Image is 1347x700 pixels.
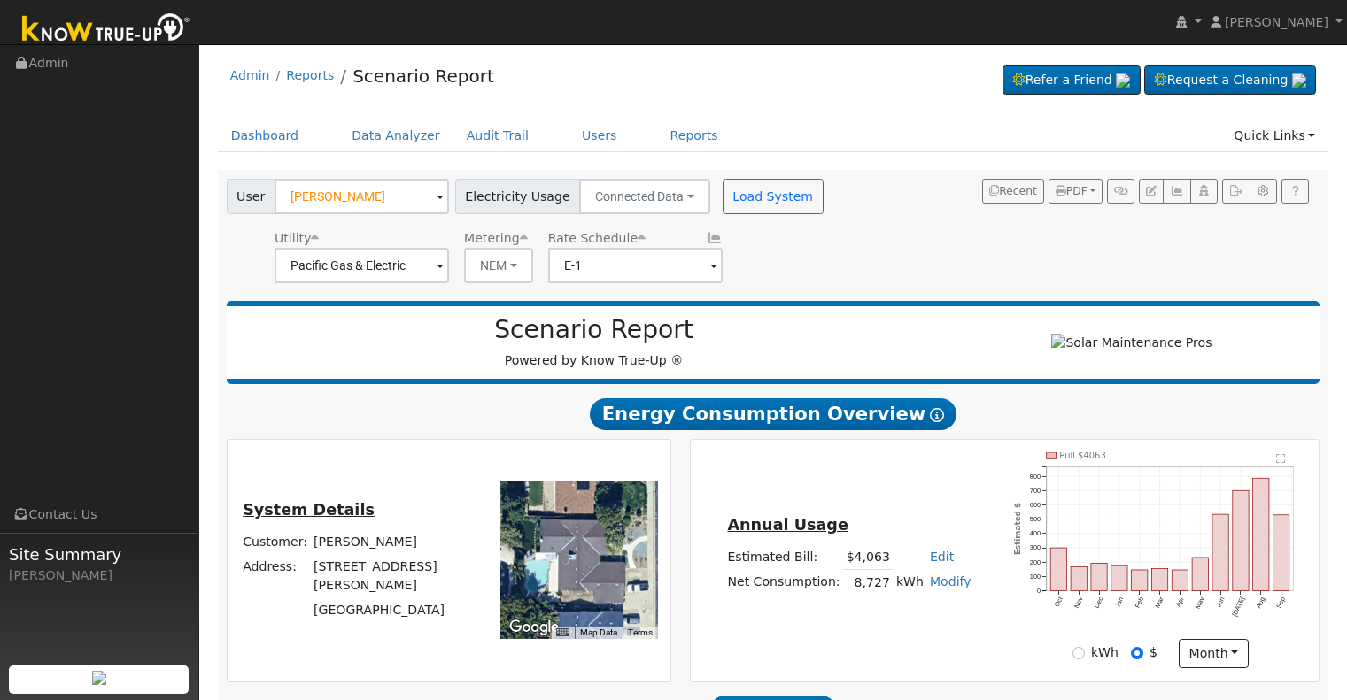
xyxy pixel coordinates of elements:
[1132,570,1148,590] rect: onclick=""
[1150,643,1157,662] label: $
[505,616,563,639] a: Open this area in Google Maps (opens a new window)
[724,544,843,570] td: Estimated Bill:
[1049,179,1103,204] button: PDF
[1215,596,1227,609] text: Jun
[556,627,569,639] button: Keyboard shortcuts
[1030,515,1041,523] text: 500
[1037,587,1041,595] text: 0
[1144,65,1316,96] a: Request a Cleaning
[9,542,190,566] span: Site Summary
[1134,596,1145,609] text: Feb
[1051,334,1212,352] img: Solar Maintenance Pros
[13,10,199,50] img: Know True-Up
[657,119,732,152] a: Reports
[227,179,275,214] span: User
[1030,558,1041,566] text: 200
[843,544,893,570] td: $4,063
[1163,179,1190,204] button: Multi-Series Graph
[275,248,449,283] input: Select a Utility
[1212,514,1228,590] rect: onclick=""
[311,529,476,554] td: [PERSON_NAME]
[275,229,449,248] div: Utility
[9,566,190,585] div: [PERSON_NAME]
[590,398,956,430] span: Energy Consumption Overview
[311,597,476,622] td: [GEOGRAPHIC_DATA]
[1091,643,1119,662] label: kWh
[338,119,453,152] a: Data Analyzer
[1131,647,1143,659] input: $
[236,315,953,370] div: Powered by Know True-Up ®
[1152,569,1168,591] rect: onclick=""
[455,179,580,214] span: Electricity Usage
[1050,548,1066,590] rect: onclick=""
[1194,596,1206,611] text: May
[1225,15,1328,29] span: [PERSON_NAME]
[1190,179,1218,204] button: Login As
[505,616,563,639] img: Google
[1173,570,1188,590] rect: onclick=""
[727,516,848,534] u: Annual Usage
[243,501,375,519] u: System Details
[311,554,476,597] td: [STREET_ADDRESS][PERSON_NAME]
[1072,596,1085,610] text: Nov
[1053,596,1064,608] text: Oct
[1060,450,1106,460] text: Pull $4063
[1281,179,1309,204] a: Help Link
[930,408,944,422] i: Show Help
[1139,179,1164,204] button: Edit User
[1255,596,1267,610] text: Aug
[1273,515,1289,591] rect: onclick=""
[240,529,311,554] td: Customer:
[1231,596,1247,618] text: [DATE]
[1220,119,1328,152] a: Quick Links
[893,570,926,596] td: kWh
[569,119,631,152] a: Users
[579,179,710,214] button: Connected Data
[1030,501,1041,509] text: 600
[982,179,1044,204] button: Recent
[1192,558,1208,590] rect: onclick=""
[1014,503,1023,555] text: Estimated $
[1174,596,1186,609] text: Apr
[218,119,313,152] a: Dashboard
[930,574,972,588] a: Modify
[1030,473,1041,481] text: 800
[1071,567,1087,591] rect: onclick=""
[1030,573,1041,581] text: 100
[1250,179,1277,204] button: Settings
[930,550,954,564] a: Edit
[723,179,824,214] button: Load System
[1091,564,1107,591] rect: onclick=""
[843,570,893,596] td: 8,727
[1276,453,1286,464] text: 
[1107,179,1134,204] button: Generate Report Link
[1093,596,1105,610] text: Dec
[244,315,943,345] h2: Scenario Report
[1233,490,1249,590] rect: onclick=""
[1072,647,1085,659] input: kWh
[1154,596,1166,610] text: Mar
[1003,65,1141,96] a: Refer a Friend
[548,248,723,283] input: Select a Rate Schedule
[1056,185,1088,197] span: PDF
[230,68,270,82] a: Admin
[580,627,617,639] button: Map Data
[92,671,106,685] img: retrieve
[1030,487,1041,495] text: 700
[724,570,843,596] td: Net Consumption:
[548,231,646,245] span: Alias: HE1
[275,179,449,214] input: Select a User
[286,68,334,82] a: Reports
[240,554,311,597] td: Address:
[628,627,653,637] a: Terms (opens in new tab)
[1113,596,1125,609] text: Jan
[1179,639,1249,669] button: month
[464,248,533,283] button: NEM
[453,119,542,152] a: Audit Trail
[464,229,533,248] div: Metering
[1253,478,1269,590] rect: onclick=""
[1275,596,1288,610] text: Sep
[1116,73,1130,88] img: retrieve
[1222,179,1250,204] button: Export Interval Data
[1030,543,1041,551] text: 300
